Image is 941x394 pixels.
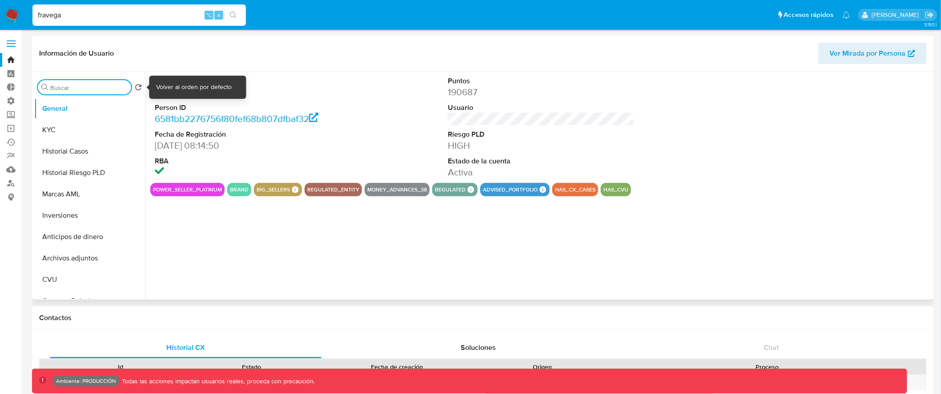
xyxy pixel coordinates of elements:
[483,188,538,191] button: advised_portfolio
[155,139,341,152] dd: [DATE] 08:14:50
[435,188,466,191] button: regulated
[155,156,341,166] dt: RBA
[555,188,595,191] button: has_cx_cases
[217,11,220,19] span: s
[155,86,341,98] dd: 143125485
[784,10,834,20] span: Accesos rápidos
[34,290,145,312] button: Cruces y Relaciones
[157,83,232,92] div: Volver al orden por defecto
[34,205,145,226] button: Inversiones
[483,362,602,371] div: Origen
[764,342,779,353] span: Chat
[872,11,922,19] p: diego.assum@mercadolibre.com
[155,76,341,86] dt: ID de usuario
[448,76,634,86] dt: Puntos
[448,130,634,139] dt: Riesgo PLD
[39,49,114,58] h1: Información de Usuario
[323,362,471,371] div: Fecha de creación
[50,84,128,92] input: Buscar
[155,112,318,125] a: 6581bb2276756f80fef68b807dfbaf32
[448,86,634,98] dd: 190687
[56,379,116,383] p: Ambiente: PRODUCCIÓN
[367,188,427,191] button: money_advances_38
[32,9,246,21] input: Buscar usuario o caso...
[818,43,927,64] button: Ver Mirada por Persona
[41,84,48,91] button: Buscar
[34,269,145,290] button: CVU
[461,342,496,353] span: Soluciones
[614,362,920,371] div: Proceso
[34,141,145,162] button: Historial Casos
[153,188,222,191] button: power_seller_platinum
[155,103,341,113] dt: Person ID
[39,313,927,322] h1: Contactos
[448,103,634,113] dt: Usuario
[230,188,249,191] button: brand
[224,9,242,21] button: search-icon
[448,139,634,152] dd: HIGH
[61,362,180,371] div: Id
[307,188,359,191] button: regulated_entity
[205,11,212,19] span: ⌥
[34,248,145,269] button: Archivos adjuntos
[925,10,934,20] a: Salir
[192,362,310,371] div: Estado
[843,11,850,19] a: Notificaciones
[155,130,341,139] dt: Fecha de Registración
[166,342,205,353] span: Historial CX
[34,119,145,141] button: KYC
[257,188,290,191] button: big_sellers
[34,98,145,119] button: General
[34,162,145,183] button: Historial Riesgo PLD
[135,84,142,93] button: Volver al orden por defecto
[603,188,628,191] button: has_cvu
[120,377,315,386] p: Todas las acciones impactan usuarios reales, proceda con precaución.
[34,226,145,248] button: Anticipos de dinero
[34,183,145,205] button: Marcas AML
[448,166,634,179] dd: Activa
[448,156,634,166] dt: Estado de la cuenta
[830,43,906,64] span: Ver Mirada por Persona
